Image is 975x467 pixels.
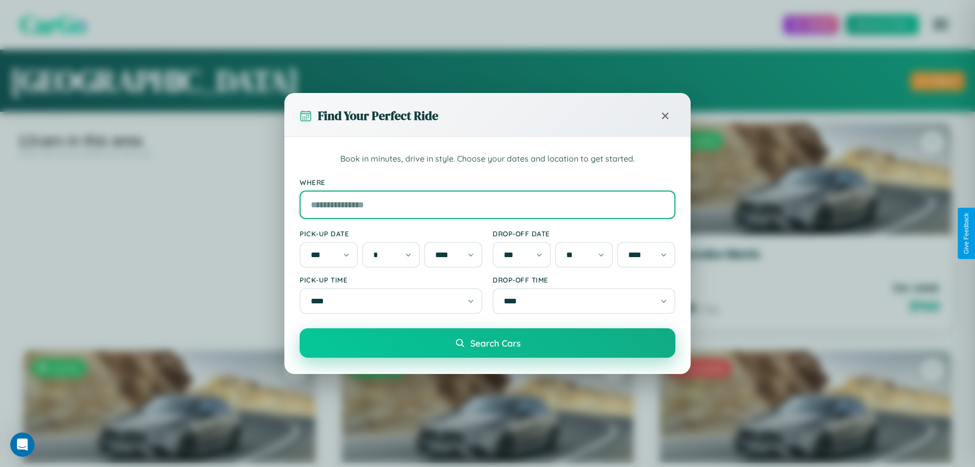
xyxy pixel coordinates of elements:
[300,229,482,238] label: Pick-up Date
[493,275,675,284] label: Drop-off Time
[300,275,482,284] label: Pick-up Time
[470,337,521,349] span: Search Cars
[300,152,675,166] p: Book in minutes, drive in style. Choose your dates and location to get started.
[318,107,438,124] h3: Find Your Perfect Ride
[300,328,675,358] button: Search Cars
[300,178,675,186] label: Where
[493,229,675,238] label: Drop-off Date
